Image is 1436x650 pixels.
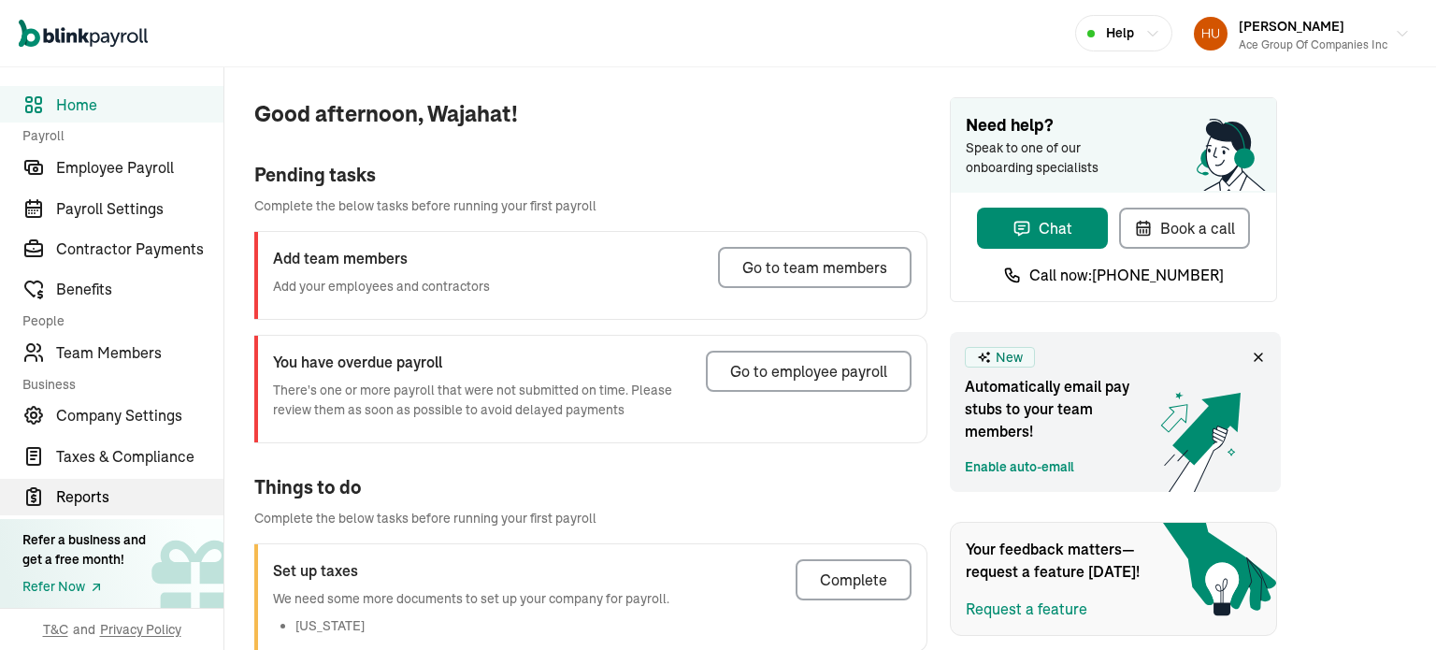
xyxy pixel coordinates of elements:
span: Call now: [PHONE_NUMBER] [1029,264,1224,286]
span: Speak to one of our onboarding specialists [966,138,1125,178]
a: Enable auto-email [965,457,1074,477]
button: Go to team members [718,247,912,288]
span: Your feedback matters—request a feature [DATE]! [966,538,1153,583]
div: Book a call [1134,217,1235,239]
span: Benefits [56,278,223,300]
h3: Set up taxes [273,559,669,582]
li: [US_STATE] [295,616,669,636]
span: Reports [56,485,223,508]
span: [PERSON_NAME] [1239,18,1344,35]
span: Complete the below tasks before running your first payroll [254,196,927,216]
button: Request a feature [966,598,1087,620]
h3: You have overdue payroll [273,351,691,373]
div: Ace Group of Companies Inc [1239,36,1387,53]
button: Chat [977,208,1108,249]
button: Complete [796,559,912,600]
div: Go to team members [742,256,887,279]
span: Contractor Payments [56,238,223,260]
p: There's one or more payroll that were not submitted on time. Please review them as soon as possib... [273,381,691,420]
button: Book a call [1119,208,1250,249]
span: Team Members [56,341,223,364]
button: Go to employee payroll [706,351,912,392]
span: Payroll Settings [56,197,223,220]
span: Privacy Policy [100,620,181,639]
button: [PERSON_NAME]Ace Group of Companies Inc [1186,10,1417,57]
span: Company Settings [56,404,223,426]
div: Pending tasks [254,161,927,189]
span: Payroll [22,126,212,145]
span: Employee Payroll [56,156,223,179]
p: We need some more documents to set up your company for payroll. [273,589,669,609]
div: Things to do [254,473,927,501]
div: Refer a business and get a free month! [22,530,146,570]
span: Need help? [966,113,1261,138]
div: Complete [820,569,887,591]
h3: Add team members [273,247,490,269]
span: Home [56,94,223,116]
div: Chat [1012,217,1072,239]
span: People [22,311,212,330]
iframe: Chat Widget [1125,448,1436,650]
nav: Global [19,7,148,61]
span: Good afternoon, Wajahat! [254,97,927,131]
a: Refer Now [22,577,146,597]
span: New [996,348,1023,368]
button: Help [1075,15,1172,51]
span: Business [22,375,212,394]
span: T&C [43,620,68,639]
p: Add your employees and contractors [273,277,490,296]
span: Help [1106,23,1134,43]
span: Complete the below tasks before running your first payroll [254,509,927,528]
div: Go to employee payroll [730,360,887,383]
span: Automatically email pay stubs to your team members! [965,375,1152,442]
span: Taxes & Compliance [56,445,223,468]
